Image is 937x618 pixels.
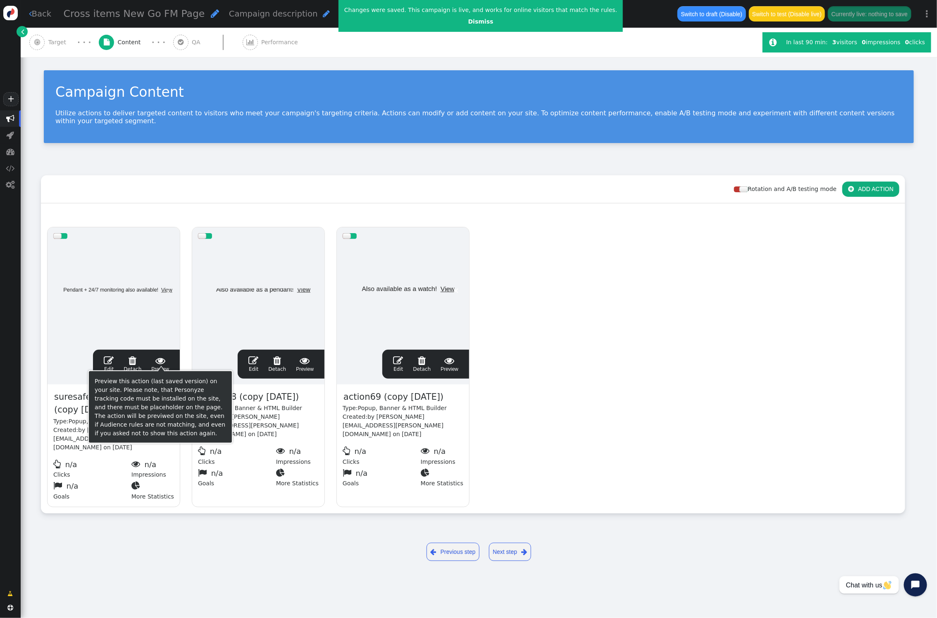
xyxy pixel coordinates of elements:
span: by [PERSON_NAME][EMAIL_ADDRESS][PERSON_NAME][DOMAIN_NAME] on [DATE] [343,413,443,437]
a:  Target · · · [29,28,99,57]
span:  [393,356,403,365]
span: clicks [905,39,925,45]
a:  [2,586,19,601]
img: logo-icon.svg [3,6,18,20]
span:  [124,356,141,365]
div: Type: [343,404,463,413]
span:  [441,356,458,365]
a: Preview [441,356,458,373]
span: n/a [211,469,223,477]
a: Preview [296,356,314,373]
div: Impressions [421,444,463,466]
a:  Performance [243,28,317,57]
span: n/a [434,447,446,456]
span: Performance [261,38,301,47]
div: Impressions [276,444,319,466]
span:  [21,27,25,36]
b: 3 [832,39,837,45]
div: Created: [343,413,463,439]
span:  [34,39,40,45]
a: Edit [248,356,258,373]
span: suresafegoplusfamily (copy [DATE]) [53,390,174,417]
span:  [343,468,354,477]
span:  [268,356,286,365]
span:  [8,589,13,598]
span:  [7,131,14,139]
span: action68 (copy [DATE]) [198,390,300,404]
div: · · · [77,37,91,48]
span:  [6,115,14,123]
span: n/a [355,447,367,456]
div: Impressions [131,458,174,480]
span:  [198,446,208,455]
a: Detach [124,356,141,373]
a: Preview [151,356,169,373]
a: Next step [489,543,531,561]
div: · · · [152,37,165,48]
span:  [151,356,169,365]
div: Rotation and A/B testing mode [734,185,842,193]
span: n/a [289,447,301,456]
span:  [421,468,432,477]
span:  [343,446,353,455]
p: Utilize actions to deliver targeted content to visitors who meet your campaign's targeting criter... [55,109,902,125]
span:  [53,481,64,490]
span: Detach [268,356,286,372]
span: Detach [124,356,141,372]
a: Edit [393,356,403,373]
div: Clicks [53,458,131,480]
span:  [421,446,432,455]
span: Target [48,38,70,47]
span: n/a [356,469,368,477]
div: Created: [53,426,174,452]
a: Detach [268,356,286,373]
span:  [296,356,314,365]
div: Preview this action (last saved version) on your site. Please note, that Personyze tracking code ... [95,377,227,437]
span:  [211,9,219,18]
span:  [6,148,14,156]
button: ADD ACTION [842,181,899,196]
div: Goals [198,466,276,488]
div: Campaign Content [55,82,902,103]
span: n/a [67,482,79,490]
span: action69 (copy [DATE]) [343,390,444,404]
span:  [521,547,527,557]
span:  [104,356,114,365]
a: Dismiss [468,18,494,25]
span:  [178,39,184,45]
a: + [3,92,18,106]
span:  [29,10,32,18]
span: QA [192,38,204,47]
div: Clicks [343,444,421,466]
span:  [6,164,15,172]
button: Currently live: nothing to save [828,6,911,21]
a: Back [29,8,52,20]
span:  [248,356,258,365]
span:  [431,547,436,557]
span: Popup, Banner & HTML Builder [69,418,157,425]
button: Switch to draft (Disable) [677,6,746,21]
span:  [6,181,15,189]
div: Clicks [198,444,276,466]
span: impressions [862,39,900,45]
a:  QA [173,28,243,57]
span:  [246,39,254,45]
div: More Statistics [276,466,319,488]
span:  [413,356,431,365]
span: Preview [151,356,169,373]
span: Detach [413,356,431,372]
span: Popup, Banner & HTML Builder [213,405,302,411]
span:  [848,186,854,192]
span: by [PERSON_NAME][EMAIL_ADDRESS][PERSON_NAME][DOMAIN_NAME] on [DATE] [198,413,299,437]
span:  [276,468,287,477]
a:  [17,26,28,37]
a: Detach [413,356,431,373]
div: Created: [198,413,319,439]
div: Goals [53,479,131,501]
div: visitors [830,38,859,47]
span: Popup, Banner & HTML Builder [358,405,447,411]
div: Goals [343,466,421,488]
button: Switch to test (Disable live) [749,6,825,21]
span:  [131,460,143,468]
span: Content [118,38,144,47]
